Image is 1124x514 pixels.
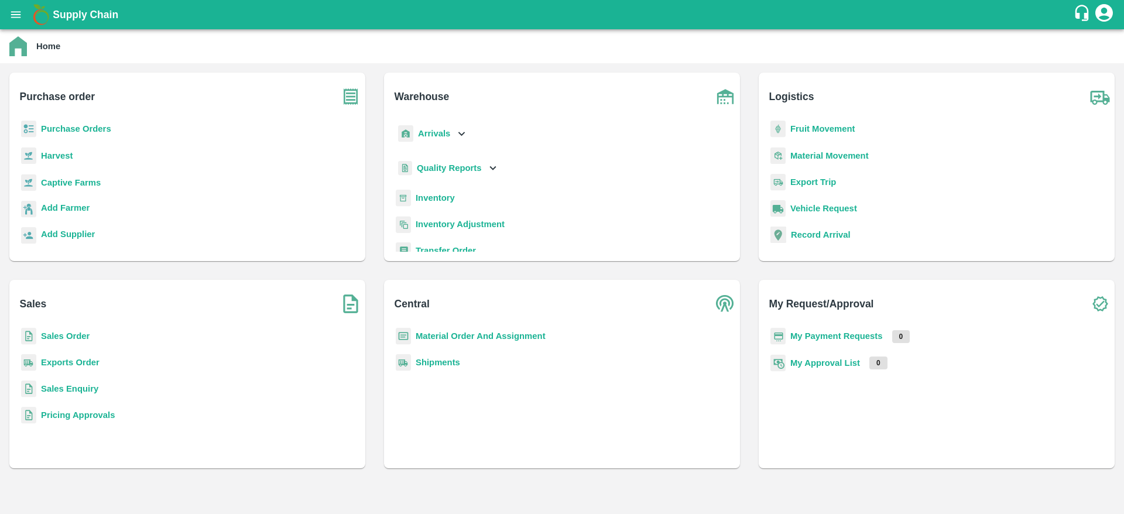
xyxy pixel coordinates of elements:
[1085,289,1115,318] img: check
[711,82,740,111] img: warehouse
[416,246,476,255] a: Transfer Order
[396,121,468,147] div: Arrivals
[770,121,786,138] img: fruit
[1073,4,1094,25] div: customer-support
[770,174,786,191] img: delivery
[769,88,814,105] b: Logistics
[41,358,100,367] a: Exports Order
[53,6,1073,23] a: Supply Chain
[53,9,118,20] b: Supply Chain
[791,230,851,239] a: Record Arrival
[2,1,29,28] button: open drawer
[396,216,411,233] img: inventory
[770,354,786,372] img: approval
[21,121,36,138] img: reciept
[41,178,101,187] a: Captive Farms
[1094,2,1115,27] div: account of current user
[416,358,460,367] a: Shipments
[21,174,36,191] img: harvest
[1085,82,1115,111] img: truck
[790,151,869,160] a: Material Movement
[396,328,411,345] img: centralMaterial
[417,163,482,173] b: Quality Reports
[418,129,450,138] b: Arrivals
[21,328,36,345] img: sales
[21,381,36,398] img: sales
[790,177,836,187] a: Export Trip
[416,220,505,229] a: Inventory Adjustment
[20,296,47,312] b: Sales
[396,354,411,371] img: shipments
[398,125,413,142] img: whArrival
[41,384,98,393] a: Sales Enquiry
[41,228,95,244] a: Add Supplier
[892,330,910,343] p: 0
[36,42,60,51] b: Home
[41,151,73,160] a: Harvest
[21,147,36,165] img: harvest
[395,88,450,105] b: Warehouse
[336,82,365,111] img: purchase
[41,229,95,239] b: Add Supplier
[41,203,90,213] b: Add Farmer
[29,3,53,26] img: logo
[396,242,411,259] img: whTransfer
[398,161,412,176] img: qualityReport
[396,190,411,207] img: whInventory
[770,147,786,165] img: material
[41,201,90,217] a: Add Farmer
[21,407,36,424] img: sales
[336,289,365,318] img: soSales
[790,124,855,133] a: Fruit Movement
[790,204,857,213] a: Vehicle Request
[769,296,874,312] b: My Request/Approval
[21,354,36,371] img: shipments
[396,156,499,180] div: Quality Reports
[416,193,455,203] a: Inventory
[21,201,36,218] img: farmer
[790,358,860,368] a: My Approval List
[21,227,36,244] img: supplier
[395,296,430,312] b: Central
[770,328,786,345] img: payment
[711,289,740,318] img: central
[416,331,546,341] a: Material Order And Assignment
[9,36,27,56] img: home
[869,357,887,369] p: 0
[770,227,786,243] img: recordArrival
[41,410,115,420] a: Pricing Approvals
[770,200,786,217] img: vehicle
[41,331,90,341] a: Sales Order
[41,124,111,133] a: Purchase Orders
[20,88,95,105] b: Purchase order
[790,331,883,341] a: My Payment Requests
